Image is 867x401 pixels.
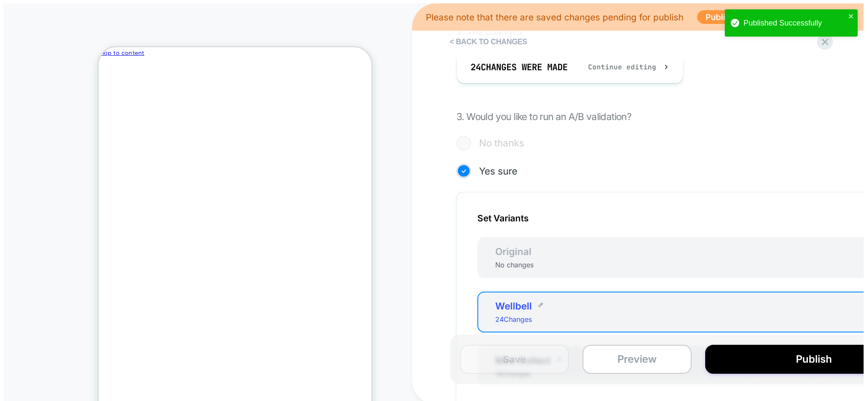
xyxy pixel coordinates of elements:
button: Save [460,345,569,374]
button: close [848,13,854,21]
button: Publish [697,10,744,24]
span: No thanks [479,137,524,149]
span: 24 Changes were made [471,61,568,73]
img: edit [539,303,543,307]
div: Published Successfully [744,19,846,28]
span: Continue editing [574,63,656,72]
button: < Back to changes [443,31,534,53]
button: Preview [583,345,692,374]
span: Yes sure [479,165,517,177]
div: 24 Changes [495,315,532,324]
span: Set Variants [477,213,528,223]
span: 3. Would you like to run an A/B validation? [456,111,631,122]
span: Original [482,246,545,257]
span: Wellbell [495,300,532,312]
div: No changes [482,261,547,269]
